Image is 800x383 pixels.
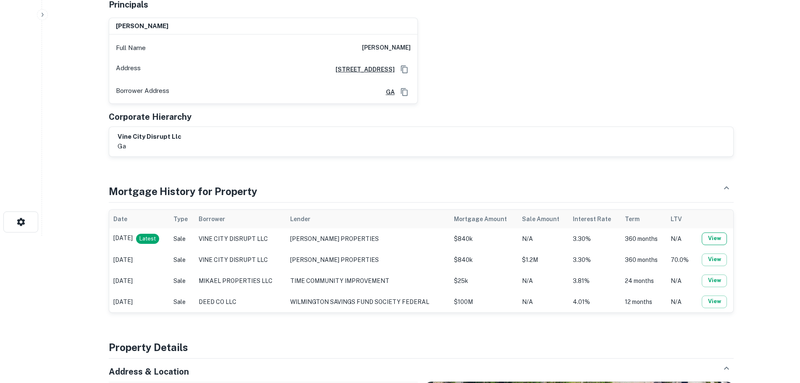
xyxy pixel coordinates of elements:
[362,43,411,53] h6: [PERSON_NAME]
[518,228,569,249] td: N/A
[666,270,696,291] td: N/A
[398,86,411,98] button: Copy Address
[666,291,696,312] td: N/A
[518,210,569,228] th: Sale Amount
[116,43,146,53] p: Full Name
[569,291,620,312] td: 4.01%
[118,132,181,142] h6: vine city disrupt llc
[286,228,450,249] td: [PERSON_NAME] PROPERTIES
[666,210,696,228] th: LTV
[109,184,257,199] h4: Mortgage History for Property
[569,210,620,228] th: Interest Rate
[329,65,395,74] a: [STREET_ADDRESS]
[116,21,168,31] h6: [PERSON_NAME]
[286,210,450,228] th: Lender
[109,365,189,378] h5: Address & Location
[109,270,169,291] td: [DATE]
[450,270,518,291] td: $25k
[450,249,518,270] td: $840k
[169,228,194,249] td: Sale
[758,316,800,356] iframe: Chat Widget
[450,228,518,249] td: $840k
[169,270,194,291] td: Sale
[116,63,141,76] p: Address
[194,228,286,249] td: VINE CITY DISRUPT LLC
[194,249,286,270] td: VINE CITY DISRUPT LLC
[379,87,395,97] a: GA
[109,210,169,228] th: Date
[194,270,286,291] td: MIKAEL PROPERTIES LLC
[569,228,620,249] td: 3.30%
[569,270,620,291] td: 3.81%
[286,249,450,270] td: [PERSON_NAME] PROPERTIES
[286,270,450,291] td: TIME COMMUNITY IMPROVEMENT
[621,291,666,312] td: 12 months
[109,291,169,312] td: [DATE]
[109,249,169,270] td: [DATE]
[169,249,194,270] td: Sale
[118,141,181,151] p: ga
[518,291,569,312] td: N/A
[702,254,727,266] button: View
[136,235,159,243] span: Latest
[621,228,666,249] td: 360 months
[398,63,411,76] button: Copy Address
[194,210,286,228] th: Borrower
[169,210,194,228] th: Type
[621,210,666,228] th: Term
[621,249,666,270] td: 360 months
[702,232,727,245] button: View
[194,291,286,312] td: DEED CO LLC
[450,291,518,312] td: $100M
[666,228,696,249] td: N/A
[569,249,620,270] td: 3.30%
[109,111,191,123] h5: Corporate Hierarchy
[702,296,727,308] button: View
[518,249,569,270] td: $1.2M
[621,270,666,291] td: 24 months
[666,249,696,270] td: 70.0%
[450,210,518,228] th: Mortgage Amount
[116,86,169,98] p: Borrower Address
[109,340,734,355] h4: Property Details
[518,270,569,291] td: N/A
[702,275,727,287] button: View
[286,291,450,312] td: WILMINGTON SAVINGS FUND SOCIETY FEDERAL
[109,228,169,249] td: [DATE]
[169,291,194,312] td: Sale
